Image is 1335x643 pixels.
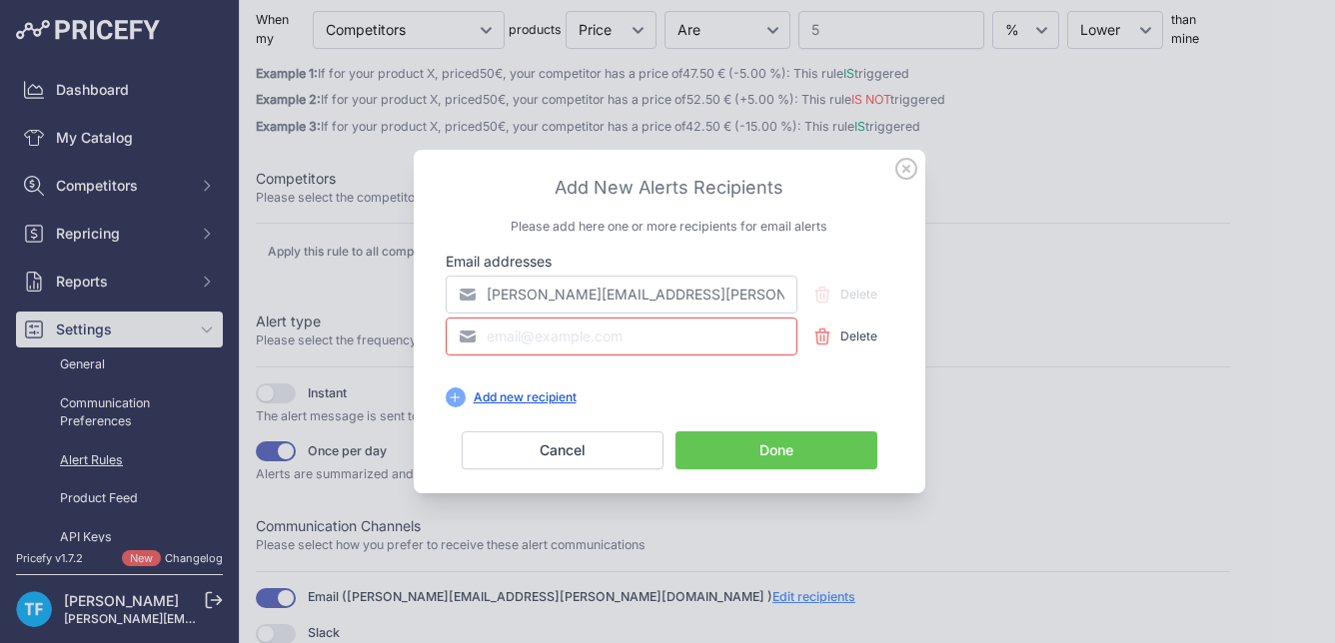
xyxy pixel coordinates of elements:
[446,218,893,237] p: Please add here one or more recipients for email alerts
[446,318,797,355] input: email@example.com
[446,276,797,314] input: email@example.com
[462,431,664,469] button: Cancel
[675,431,877,469] button: Done
[796,318,893,355] button: Delete
[446,174,893,202] h3: Add New Alerts Recipients
[466,389,585,405] div: Add new recipient
[840,328,877,344] span: Delete
[796,276,893,314] button: Delete
[446,252,893,272] p: Email addresses
[840,287,877,303] span: Delete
